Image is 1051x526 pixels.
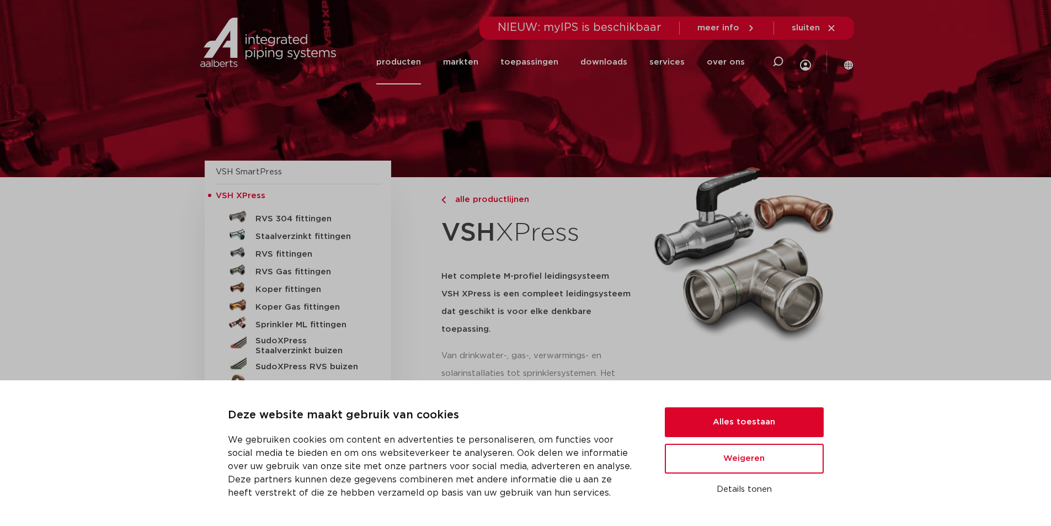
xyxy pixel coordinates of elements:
[707,40,745,84] a: over ons
[216,192,265,200] span: VSH XPress
[665,480,824,499] button: Details tonen
[800,36,811,88] div: my IPS
[216,261,380,279] a: RVS Gas fittingen
[216,332,380,356] a: SudoXPress Staalverzinkt buizen
[441,193,641,206] a: alle productlijnen
[449,195,529,204] span: alle productlijnen
[792,24,820,32] span: sluiten
[255,214,365,224] h5: RVS 304 fittingen
[216,168,282,176] a: VSH SmartPress
[443,40,478,84] a: markten
[441,347,641,400] p: Van drinkwater-, gas-, verwarmings- en solarinstallaties tot sprinklersystemen. Het assortiment b...
[216,243,380,261] a: RVS fittingen
[216,279,380,296] a: Koper fittingen
[580,40,627,84] a: downloads
[255,249,365,259] h5: RVS fittingen
[665,407,824,437] button: Alles toestaan
[255,267,365,277] h5: RVS Gas fittingen
[441,196,446,204] img: chevron-right.svg
[697,23,756,33] a: meer info
[216,208,380,226] a: RVS 304 fittingen
[376,40,745,84] nav: Menu
[216,296,380,314] a: Koper Gas fittingen
[228,407,638,424] p: Deze website maakt gebruik van cookies
[255,380,365,390] h5: Sprinkler ML buizen
[792,23,836,33] a: sluiten
[255,232,365,242] h5: Staalverzinkt fittingen
[255,302,365,312] h5: Koper Gas fittingen
[255,320,365,330] h5: Sprinkler ML fittingen
[255,336,365,356] h5: SudoXPress Staalverzinkt buizen
[216,374,380,391] a: Sprinkler ML buizen
[441,212,641,254] h1: XPress
[500,40,558,84] a: toepassingen
[441,220,495,246] strong: VSH
[216,356,380,374] a: SudoXPress RVS buizen
[228,433,638,500] p: We gebruiken cookies om content en advertenties te personaliseren, om functies voor social media ...
[498,22,661,33] span: NIEUW: myIPS is beschikbaar
[216,226,380,243] a: Staalverzinkt fittingen
[376,40,421,84] a: producten
[255,362,365,372] h5: SudoXPress RVS buizen
[441,268,641,338] h5: Het complete M-profiel leidingsysteem VSH XPress is een compleet leidingsysteem dat geschikt is v...
[697,24,739,32] span: meer info
[649,40,685,84] a: services
[255,285,365,295] h5: Koper fittingen
[216,314,380,332] a: Sprinkler ML fittingen
[665,444,824,474] button: Weigeren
